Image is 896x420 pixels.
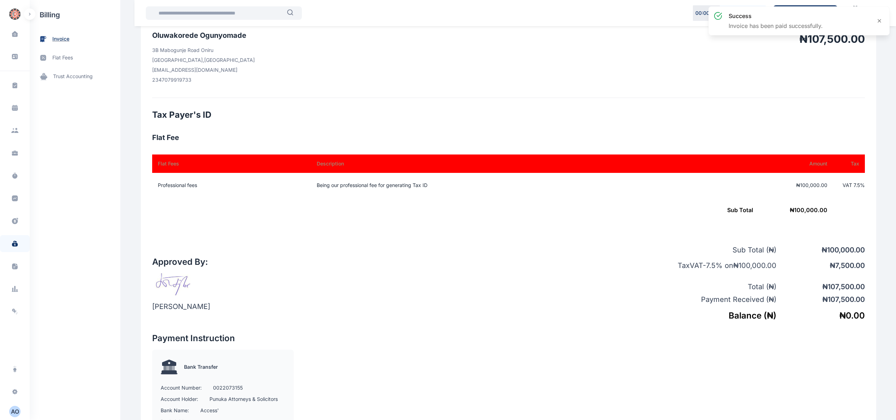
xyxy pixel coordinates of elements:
p: Punuka Attorneys & Solicitors [209,396,278,403]
p: Account Holder: [161,396,198,403]
td: Being our professional fee for generating Tax ID [308,173,702,198]
p: 2347079919733 [152,76,255,83]
a: Calendar [843,2,867,24]
p: Total ( ₦ ) [653,282,776,292]
th: Tax [833,154,865,173]
p: Bank Transfer [184,363,218,371]
span: flat fees [52,54,73,62]
p: Bank Name: [161,407,189,414]
p: Invoice has been paid successfully. [729,22,823,30]
th: Flat Fees [152,154,308,173]
p: 3B Mabogunje Road Oniru [152,47,255,54]
td: VAT 7.5 % [833,173,865,198]
h3: success [729,12,823,20]
td: ₦100,000.00 [702,173,833,198]
p: Payment Received ( ₦ ) [653,294,776,304]
div: A O [9,407,21,416]
h5: ₦ 0.00 [776,310,865,321]
h3: Flat Fee [152,132,865,143]
p: ₦ 100,000.00 [776,245,865,255]
p: ₦ 107,500.00 [776,294,865,304]
p: ₦ 107,500.00 [776,282,865,292]
p: Tax VAT - 7.5 % on ₦ 100,000.00 [653,261,776,270]
th: Description [308,154,702,173]
h5: Balance ( ₦ ) [653,310,776,321]
p: [PERSON_NAME] [152,302,210,311]
a: trust accounting [30,67,120,86]
span: invoice [52,35,69,43]
h2: Payment Instruction [152,333,509,344]
td: ₦ 100,000.00 [152,198,833,222]
span: Sub Total [727,206,753,214]
h2: Approved By: [152,256,210,268]
a: invoice [30,30,120,48]
a: flat fees [30,48,120,67]
h2: Tax Payer's ID [152,109,865,121]
th: Amount [702,154,833,173]
p: ₦ 7,500.00 [776,261,865,270]
p: Access' [200,407,219,414]
p: Sub Total ( ₦ ) [653,245,776,255]
p: 0022073155 [213,384,243,391]
p: [EMAIL_ADDRESS][DOMAIN_NAME] [152,66,255,74]
img: signature [152,273,197,296]
button: AO [4,406,25,417]
button: AO [9,406,21,417]
h3: Oluwakorede Ogunyomade [152,30,255,41]
span: trust accounting [53,73,93,80]
p: [GEOGRAPHIC_DATA] , [GEOGRAPHIC_DATA] [152,57,255,64]
td: Professional fees [152,173,308,198]
p: Account Number: [161,384,202,391]
p: 00 : 00 : 00 [695,10,717,17]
